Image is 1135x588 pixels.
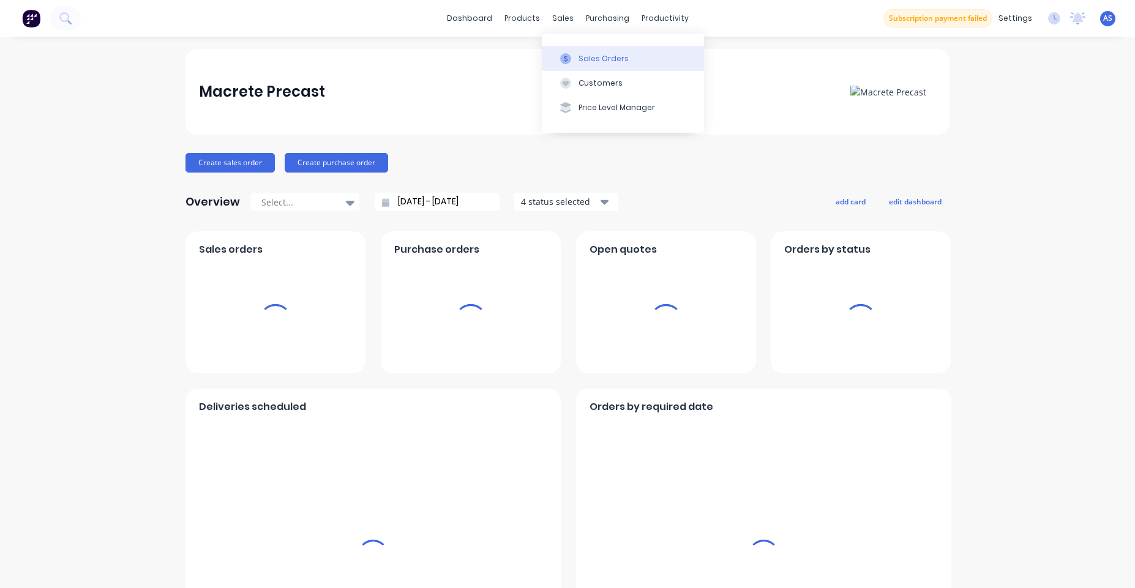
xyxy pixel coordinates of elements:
div: sales [546,9,580,28]
div: Macrete Precast [199,80,325,104]
button: Customers [542,71,704,95]
div: Price Level Manager [579,102,655,113]
button: Subscription payment failed [883,9,992,28]
button: edit dashboard [881,193,950,209]
button: 4 status selected [514,193,618,211]
span: AS [1103,13,1112,24]
div: Sales Orders [579,53,629,64]
div: Overview [185,190,240,214]
img: Macrete Precast [850,86,926,99]
button: add card [828,193,874,209]
button: Create sales order [185,153,275,173]
img: Factory [22,9,40,28]
div: purchasing [580,9,635,28]
span: Purchase orders [394,242,479,257]
div: products [498,9,546,28]
span: Open quotes [590,242,657,257]
span: Orders by required date [590,400,713,414]
div: 4 status selected [521,195,598,208]
div: Customers [579,78,623,89]
div: settings [992,9,1038,28]
a: dashboard [441,9,498,28]
button: Price Level Manager [542,95,704,120]
span: Orders by status [784,242,871,257]
span: Deliveries scheduled [199,400,306,414]
div: productivity [635,9,695,28]
span: Sales orders [199,242,263,257]
button: Sales Orders [542,46,704,70]
button: Create purchase order [285,153,388,173]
